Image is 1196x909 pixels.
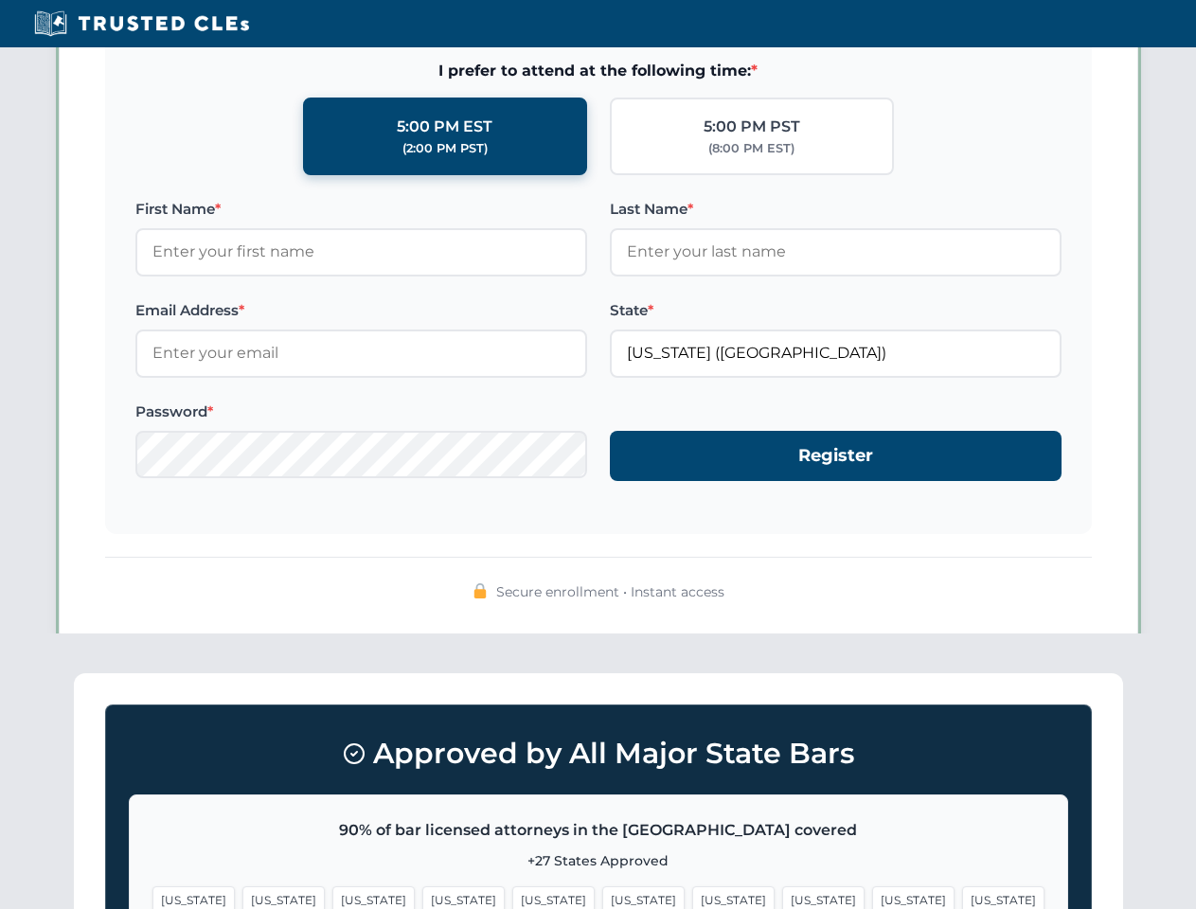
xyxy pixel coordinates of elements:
[704,115,800,139] div: 5:00 PM PST
[135,198,587,221] label: First Name
[610,198,1062,221] label: Last Name
[610,228,1062,276] input: Enter your last name
[135,228,587,276] input: Enter your first name
[610,330,1062,377] input: Florida (FL)
[610,431,1062,481] button: Register
[135,401,587,423] label: Password
[402,139,488,158] div: (2:00 PM PST)
[708,139,794,158] div: (8:00 PM EST)
[397,115,492,139] div: 5:00 PM EST
[28,9,255,38] img: Trusted CLEs
[135,59,1062,83] span: I prefer to attend at the following time:
[496,581,724,602] span: Secure enrollment • Instant access
[152,818,1044,843] p: 90% of bar licensed attorneys in the [GEOGRAPHIC_DATA] covered
[135,299,587,322] label: Email Address
[610,299,1062,322] label: State
[129,728,1068,779] h3: Approved by All Major State Bars
[152,850,1044,871] p: +27 States Approved
[473,583,488,598] img: 🔒
[135,330,587,377] input: Enter your email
